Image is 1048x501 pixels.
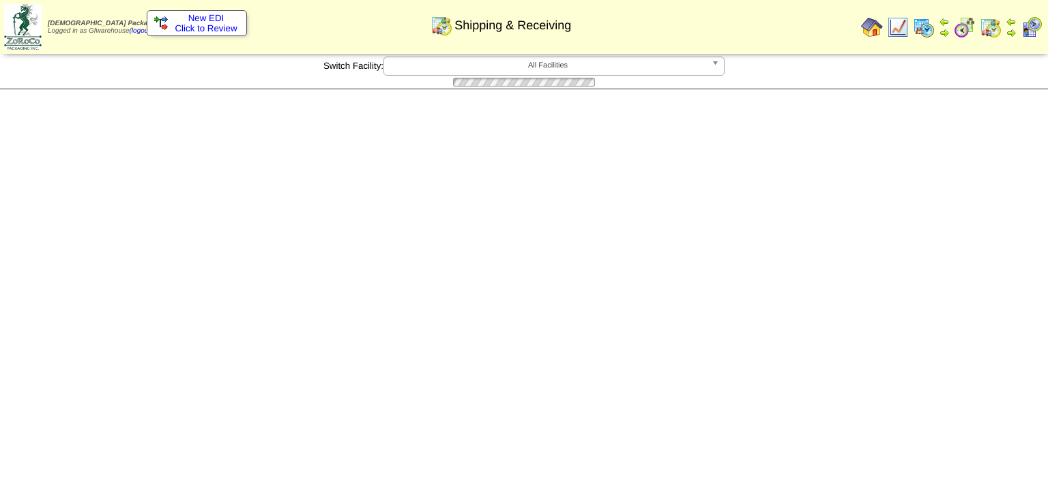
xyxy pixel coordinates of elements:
[1006,16,1017,27] img: arrowleft.gif
[954,16,976,38] img: calendarblend.gif
[980,16,1002,38] img: calendarinout.gif
[913,16,935,38] img: calendarprod.gif
[1021,16,1043,38] img: calendarcustomer.gif
[154,16,168,30] img: ediSmall.gif
[861,16,883,38] img: home.gif
[887,16,909,38] img: line_graph.gif
[48,20,162,27] span: [DEMOGRAPHIC_DATA] Packaging
[130,27,153,35] a: (logout)
[449,76,599,89] img: loading
[431,14,452,36] img: calendarinout.gif
[188,13,224,23] span: New EDI
[939,27,950,38] img: arrowright.gif
[454,18,571,33] span: Shipping & Receiving
[390,57,706,74] span: All Facilities
[154,23,239,33] span: Click to Review
[939,16,950,27] img: arrowleft.gif
[48,20,162,35] span: Logged in as Gfwarehouse
[154,13,239,33] a: New EDI Click to Review
[1006,27,1017,38] img: arrowright.gif
[4,4,42,50] img: zoroco-logo-small.webp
